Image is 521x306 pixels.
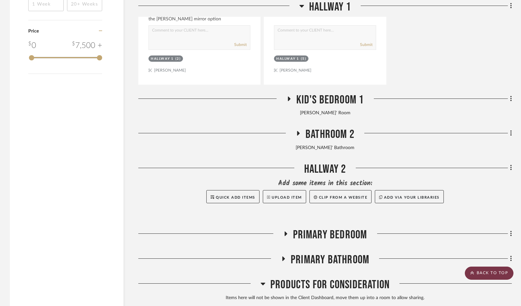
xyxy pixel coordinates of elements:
[375,190,444,203] button: Add via your libraries
[138,144,512,152] div: [PERSON_NAME]' Bathroom
[301,56,306,61] div: (5)
[276,56,299,61] div: Hallway 1
[138,179,512,188] div: Add some items in this section:
[72,40,102,52] div: 7,500 +
[138,110,512,117] div: [PERSON_NAME]' Room
[234,42,247,48] button: Submit
[175,56,181,61] div: (2)
[296,93,364,107] span: Kid's Bedroom 1
[263,190,306,203] button: Upload Item
[206,190,260,203] button: Quick Add Items
[216,196,255,199] span: Quick Add Items
[28,40,36,52] div: 0
[306,127,354,142] span: Bathroom 2
[28,29,39,33] span: Price
[309,190,372,203] button: Clip from a website
[293,228,367,242] span: Primary Bedroom
[465,267,513,280] scroll-to-top-button: BACK TO TOP
[138,295,512,302] div: Items here will not be shown in the Client Dashboard, move them up into a room to allow sharing.
[270,278,390,292] span: Products For Consideration
[291,253,369,267] span: Primary Bathroom
[151,56,174,61] div: Hallway 1
[360,42,373,48] button: Submit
